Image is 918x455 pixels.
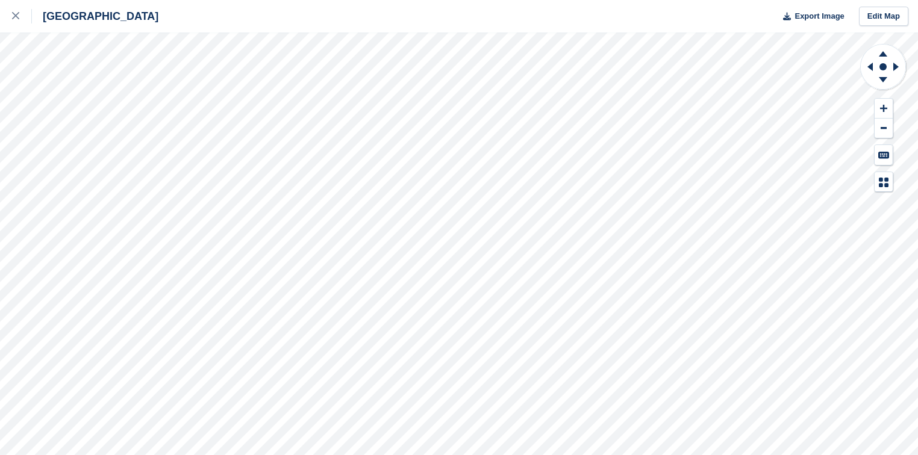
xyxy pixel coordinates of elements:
[875,145,893,165] button: Keyboard Shortcuts
[859,7,908,26] a: Edit Map
[875,119,893,138] button: Zoom Out
[32,9,158,23] div: [GEOGRAPHIC_DATA]
[776,7,845,26] button: Export Image
[875,99,893,119] button: Zoom In
[795,10,844,22] span: Export Image
[875,172,893,192] button: Map Legend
